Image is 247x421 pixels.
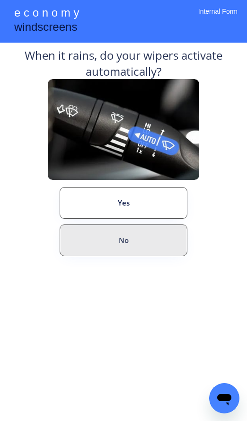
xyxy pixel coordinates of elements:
button: No [60,224,187,256]
div: When it rains, do your wipers activate automatically? [8,47,239,79]
div: Internal Form [198,7,238,28]
div: e c o n o m y [14,5,79,23]
iframe: Button to launch messaging window [209,383,239,413]
div: windscreens [14,19,77,37]
img: Rain%20Sensor%20Example.png [48,79,199,180]
button: Yes [60,187,187,219]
